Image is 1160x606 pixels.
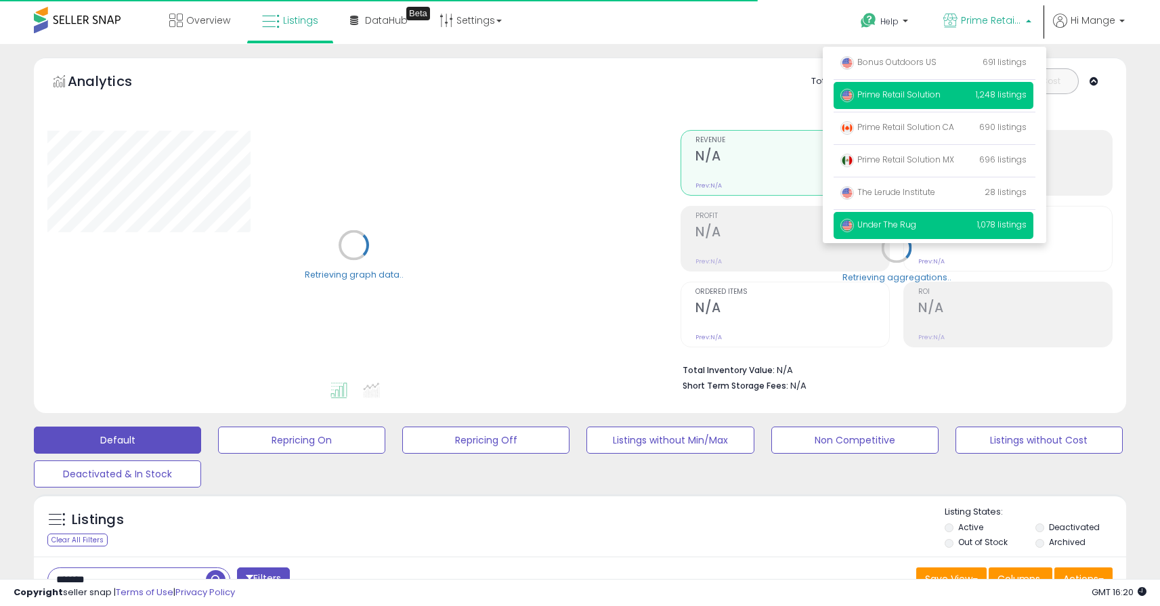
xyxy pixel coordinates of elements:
[983,56,1027,68] span: 691 listings
[860,12,877,29] i: Get Help
[771,427,939,454] button: Non Competitive
[34,427,201,454] button: Default
[840,219,854,232] img: usa.png
[14,586,235,599] div: seller snap | |
[586,427,754,454] button: Listings without Min/Max
[186,14,230,27] span: Overview
[811,75,864,88] div: Totals For
[842,271,951,283] div: Retrieving aggregations..
[116,586,173,599] a: Terms of Use
[1049,521,1100,533] label: Deactivated
[175,586,235,599] a: Privacy Policy
[840,154,854,167] img: mexico.png
[305,268,404,280] div: Retrieving graph data..
[979,154,1027,165] span: 696 listings
[34,460,201,488] button: Deactivated & In Stock
[979,121,1027,133] span: 690 listings
[958,521,983,533] label: Active
[72,511,124,529] h5: Listings
[218,427,385,454] button: Repricing On
[850,2,922,44] a: Help
[1049,536,1086,548] label: Archived
[840,186,854,200] img: usa.png
[365,14,408,27] span: DataHub
[840,89,854,102] img: usa.png
[406,7,430,20] div: Tooltip anchor
[840,219,916,230] span: Under The Rug
[961,14,1022,27] span: Prime Retail Solution
[14,586,63,599] strong: Copyright
[237,567,290,591] button: Filters
[840,186,935,198] span: The Lerude Institute
[283,14,318,27] span: Listings
[945,506,1126,519] p: Listing States:
[402,427,570,454] button: Repricing Off
[955,427,1123,454] button: Listings without Cost
[916,567,987,590] button: Save View
[989,567,1052,590] button: Columns
[840,154,954,165] span: Prime Retail Solution MX
[1054,567,1113,590] button: Actions
[68,72,158,94] h5: Analytics
[1053,14,1125,44] a: Hi Mange
[977,219,1027,230] span: 1,078 listings
[840,121,954,133] span: Prime Retail Solution CA
[997,572,1040,586] span: Columns
[840,89,941,100] span: Prime Retail Solution
[1071,14,1115,27] span: Hi Mange
[840,56,937,68] span: Bonus Outdoors US
[985,186,1027,198] span: 28 listings
[47,534,108,546] div: Clear All Filters
[1092,586,1146,599] span: 2025-10-6 16:20 GMT
[840,121,854,135] img: canada.png
[976,89,1027,100] span: 1,248 listings
[840,56,854,70] img: usa.png
[880,16,899,27] span: Help
[958,536,1008,548] label: Out of Stock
